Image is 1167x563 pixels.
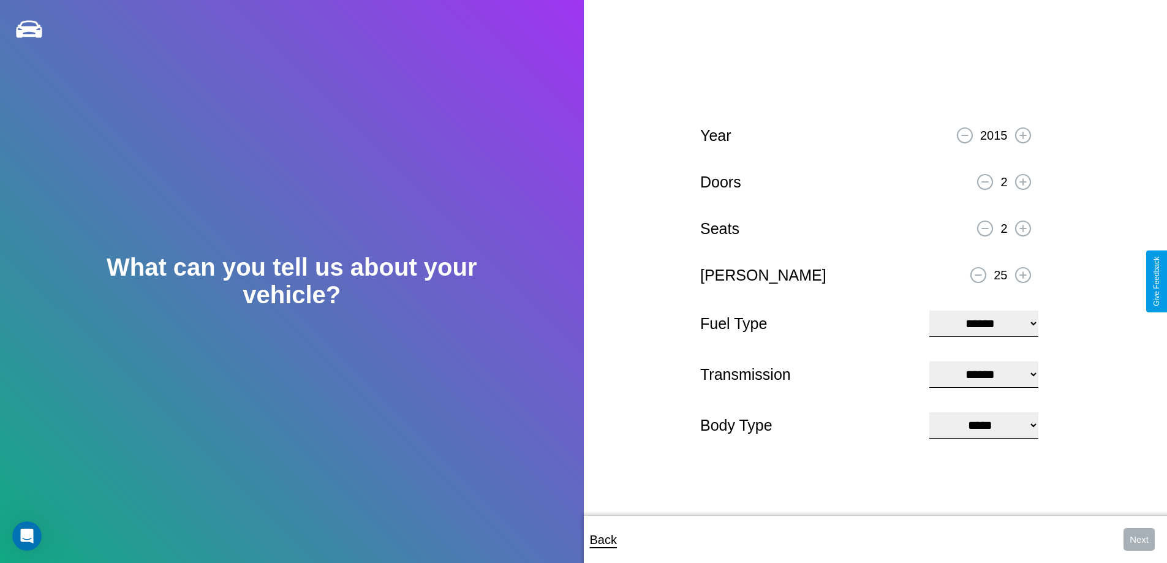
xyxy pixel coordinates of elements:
[12,521,42,551] iframe: Intercom live chat
[994,264,1007,286] p: 25
[590,529,617,551] p: Back
[1000,217,1007,240] p: 2
[700,122,731,149] p: Year
[1000,171,1007,193] p: 2
[700,262,826,289] p: [PERSON_NAME]
[700,215,739,243] p: Seats
[980,124,1008,146] p: 2015
[700,412,917,439] p: Body Type
[58,254,525,309] h2: What can you tell us about your vehicle?
[1124,528,1155,551] button: Next
[700,361,917,388] p: Transmission
[1152,257,1161,306] div: Give Feedback
[700,168,741,196] p: Doors
[700,310,917,338] p: Fuel Type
